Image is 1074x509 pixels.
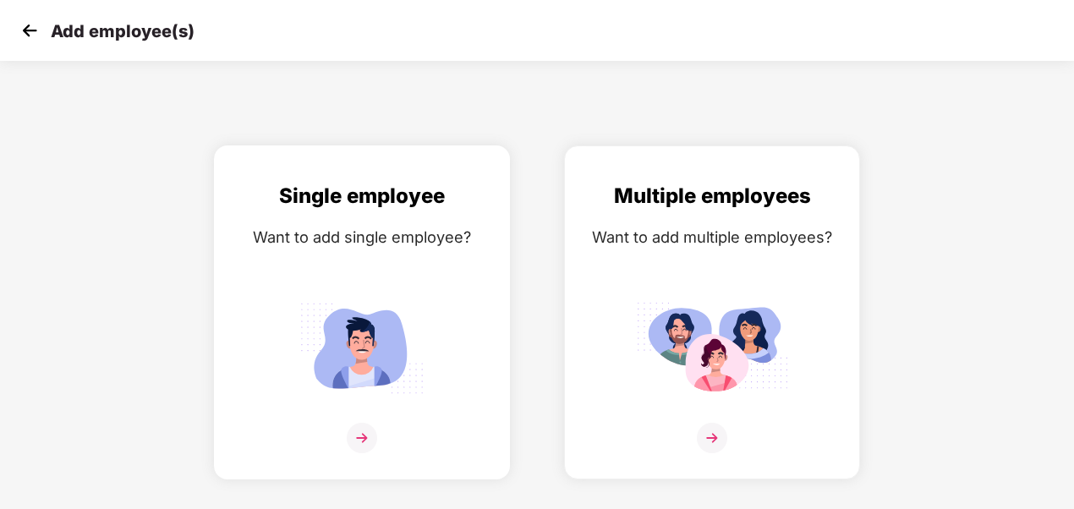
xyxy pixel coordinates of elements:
[582,180,842,212] div: Multiple employees
[232,225,492,249] div: Want to add single employee?
[697,423,727,453] img: svg+xml;base64,PHN2ZyB4bWxucz0iaHR0cDovL3d3dy53My5vcmcvMjAwMC9zdmciIHdpZHRoPSIzNiIgaGVpZ2h0PSIzNi...
[51,21,195,41] p: Add employee(s)
[636,295,788,401] img: svg+xml;base64,PHN2ZyB4bWxucz0iaHR0cDovL3d3dy53My5vcmcvMjAwMC9zdmciIGlkPSJNdWx0aXBsZV9lbXBsb3llZS...
[347,423,377,453] img: svg+xml;base64,PHN2ZyB4bWxucz0iaHR0cDovL3d3dy53My5vcmcvMjAwMC9zdmciIHdpZHRoPSIzNiIgaGVpZ2h0PSIzNi...
[17,18,42,43] img: svg+xml;base64,PHN2ZyB4bWxucz0iaHR0cDovL3d3dy53My5vcmcvMjAwMC9zdmciIHdpZHRoPSIzMCIgaGVpZ2h0PSIzMC...
[582,225,842,249] div: Want to add multiple employees?
[232,180,492,212] div: Single employee
[286,295,438,401] img: svg+xml;base64,PHN2ZyB4bWxucz0iaHR0cDovL3d3dy53My5vcmcvMjAwMC9zdmciIGlkPSJTaW5nbGVfZW1wbG95ZWUiIH...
